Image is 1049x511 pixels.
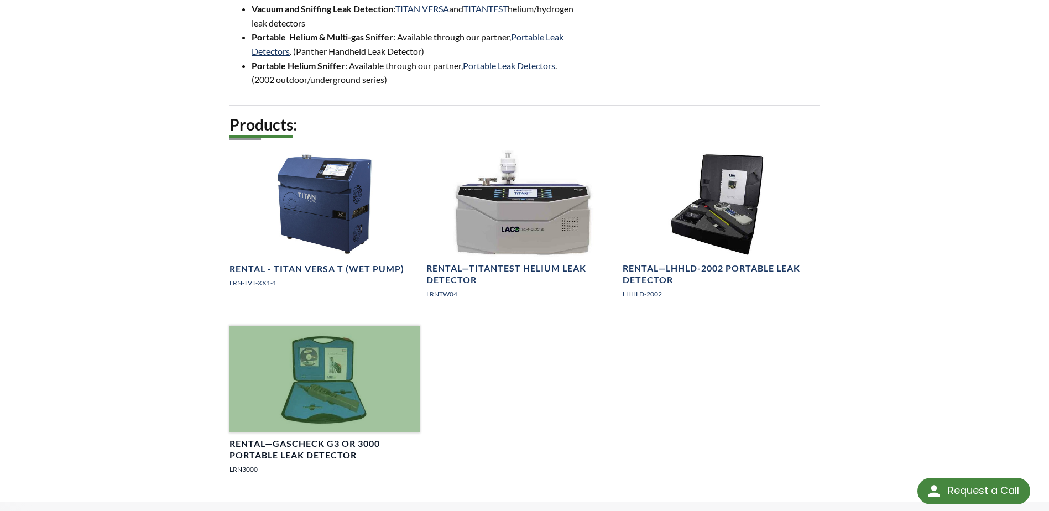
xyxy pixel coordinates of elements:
a: TITANTEST [463,3,508,14]
strong: Vacuum and Sniffing Leak Detection [252,3,393,14]
a: LHHLD-2002 Portable Leak Detector, case openRental—LHHLD-2002 Portable Leak DetectorLHHLD-2002 [623,150,812,308]
p: LHHLD-2002 [623,289,812,299]
strong: Portable Helium & Multi-gas Sniffer [252,32,393,42]
img: round button [925,482,943,500]
p: LRN-TVT-XX1-1 [229,278,419,288]
h4: Rental—LHHLD-2002 Portable Leak Detector [623,263,812,286]
div: Request a Call [917,478,1030,504]
li: : Available through our partner, . (Panther Handheld Leak Detector) [252,30,578,58]
h2: Products: [229,114,819,135]
a: GasCheck G3 imageRental—GasCheck G3 or 3000 Portable Leak DetectorLRN3000 [229,326,419,483]
li: : and helium/hydrogen leak detectors [252,2,578,30]
p: LRNTW04 [426,289,616,299]
h4: Rental - TITAN VERSA T (Wet Pump) [229,263,404,275]
a: TITANTEST with OME imageRental—TITANTEST Helium Leak DetectorLRNTW04 [426,150,616,308]
a: Portable Leak Detectors [463,60,555,71]
p: LRN3000 [229,464,419,474]
a: TITAN VERSA [395,3,449,14]
h4: Rental—TITANTEST Helium Leak Detector [426,263,616,286]
h4: Rental—GasCheck G3 or 3000 Portable Leak Detector [229,438,419,461]
strong: Portable Helium Sniffer [252,60,345,71]
div: Request a Call [948,478,1019,503]
a: TITAN VERSA T, right side angled viewRental - TITAN VERSA T (Wet Pump)LRN-TVT-XX1-1 [229,150,419,297]
li: : Available through our partner, . (2002 outdoor/underground series) [252,59,578,87]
